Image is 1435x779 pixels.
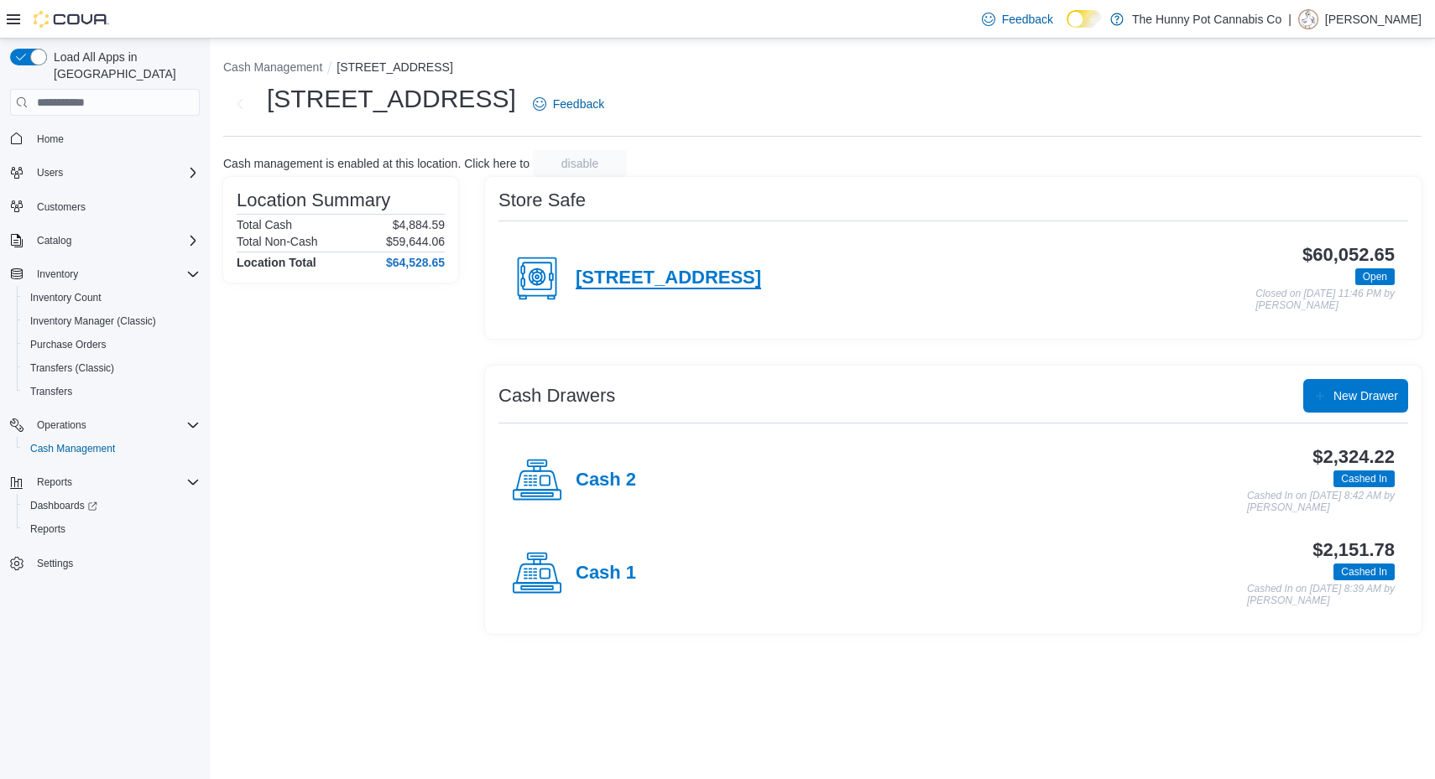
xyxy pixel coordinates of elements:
[30,472,200,492] span: Reports
[37,200,86,214] span: Customers
[237,256,316,269] h4: Location Total
[1363,269,1387,284] span: Open
[23,311,163,331] a: Inventory Manager (Classic)
[17,356,206,380] button: Transfers (Classic)
[23,335,113,355] a: Purchase Orders
[30,553,80,574] a: Settings
[1325,9,1422,29] p: [PERSON_NAME]
[30,442,115,455] span: Cash Management
[30,196,200,217] span: Customers
[526,87,611,121] a: Feedback
[498,386,615,406] h3: Cash Drawers
[1333,387,1398,404] span: New Drawer
[1002,11,1053,28] span: Feedback
[1302,245,1395,265] h3: $60,052.65
[10,119,200,619] nav: Complex example
[1341,564,1387,579] span: Cashed In
[30,415,93,435] button: Operations
[30,231,200,251] span: Catalog
[23,382,79,402] a: Transfers
[30,264,85,284] button: Inventory
[533,150,627,177] button: disable
[386,256,445,269] h4: $64,528.65
[23,288,200,308] span: Inventory Count
[34,11,109,28] img: Cova
[237,190,390,210] h3: Location Summary
[23,288,108,308] a: Inventory Count
[17,494,206,517] a: Dashboards
[23,335,200,355] span: Purchase Orders
[37,557,73,570] span: Settings
[37,475,72,489] span: Reports
[3,413,206,437] button: Operations
[3,195,206,219] button: Customers
[37,267,78,281] span: Inventory
[1333,563,1395,580] span: Cashed In
[23,358,200,378] span: Transfers (Classic)
[30,197,92,217] a: Customers
[337,60,452,74] button: [STREET_ADDRESS]
[3,126,206,150] button: Home
[37,418,86,432] span: Operations
[1341,471,1387,486] span: Cashed In
[17,517,206,541] button: Reports
[223,60,322,74] button: Cash Management
[1067,10,1102,28] input: Dark Mode
[37,132,64,146] span: Home
[30,127,200,148] span: Home
[47,49,200,82] span: Load All Apps in [GEOGRAPHIC_DATA]
[1067,28,1067,29] span: Dark Mode
[237,235,318,248] h6: Total Non-Cash
[498,190,586,210] h3: Store Safe
[576,267,761,289] h4: [STREET_ADDRESS]
[386,235,445,248] p: $59,644.06
[30,291,102,304] span: Inventory Count
[17,286,206,309] button: Inventory Count
[30,385,72,398] span: Transfers
[23,519,72,539] a: Reports
[223,157,530,170] p: Cash management is enabled at this location. Click here to
[17,437,206,460] button: Cash Management
[23,439,122,459] a: Cash Management
[1247,584,1395,606] p: Cashed In on [DATE] 8:39 AM by [PERSON_NAME]
[30,338,107,351] span: Purchase Orders
[975,3,1060,36] a: Feedback
[3,229,206,252] button: Catalog
[3,262,206,286] button: Inventory
[30,415,200,435] span: Operations
[1288,9,1291,29] p: |
[3,551,206,575] button: Settings
[3,470,206,494] button: Reports
[23,496,200,516] span: Dashboards
[23,358,121,378] a: Transfers (Classic)
[30,129,70,149] a: Home
[37,166,63,179] span: Users
[23,311,200,331] span: Inventory Manager (Classic)
[30,361,114,375] span: Transfers (Classic)
[1303,379,1408,413] button: New Drawer
[23,519,200,539] span: Reports
[3,161,206,184] button: Users
[1333,470,1395,487] span: Cashed In
[30,163,200,183] span: Users
[23,382,200,402] span: Transfers
[267,82,516,116] h1: [STREET_ADDRESS]
[553,96,604,112] span: Feedback
[237,218,292,231] h6: Total Cash
[30,472,79,492] button: Reports
[23,439,200,459] span: Cash Management
[1247,491,1395,513] p: Cashed In on [DATE] 8:42 AM by [PERSON_NAME]
[561,155,598,172] span: disable
[576,563,636,584] h4: Cash 1
[1355,268,1395,285] span: Open
[1312,447,1395,467] h3: $2,324.22
[223,87,257,121] button: Next
[23,496,104,516] a: Dashboards
[30,264,200,284] span: Inventory
[1298,9,1318,29] div: Dillon Marquez
[30,499,97,512] span: Dashboards
[223,59,1422,79] nav: An example of EuiBreadcrumbs
[30,163,70,183] button: Users
[1255,288,1395,311] p: Closed on [DATE] 11:46 PM by [PERSON_NAME]
[17,380,206,403] button: Transfers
